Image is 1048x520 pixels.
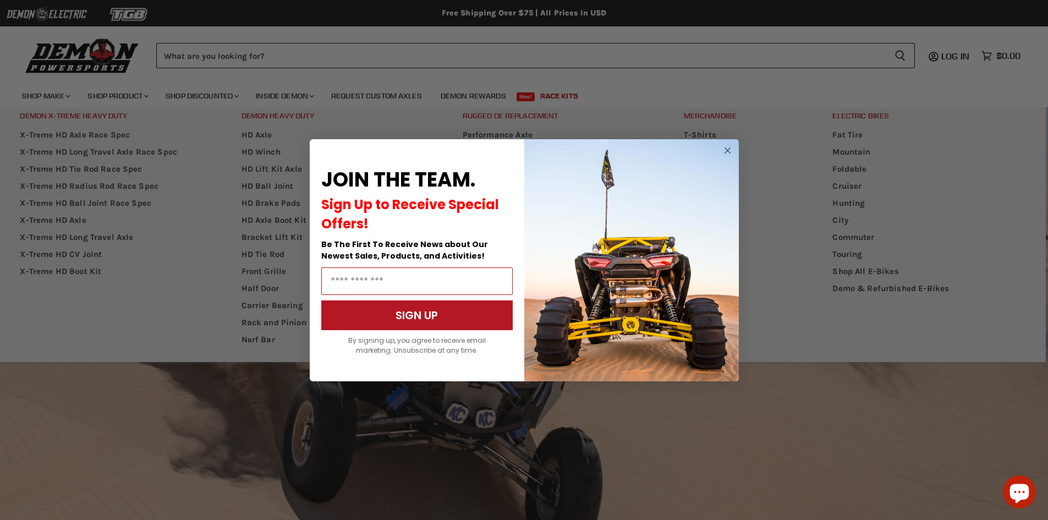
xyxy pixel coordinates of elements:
input: Email Address [321,267,513,295]
inbox-online-store-chat: Shopify online store chat [1000,475,1039,511]
img: a9095488-b6e7-41ba-879d-588abfab540b.jpeg [524,139,739,381]
span: JOIN THE TEAM. [321,166,475,194]
span: Sign Up to Receive Special Offers! [321,195,499,233]
button: SIGN UP [321,300,513,330]
span: By signing up, you agree to receive email marketing. Unsubscribe at any time. [348,336,486,355]
button: Close dialog [721,144,734,157]
span: Be The First To Receive News about Our Newest Sales, Products, and Activities! [321,239,488,261]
